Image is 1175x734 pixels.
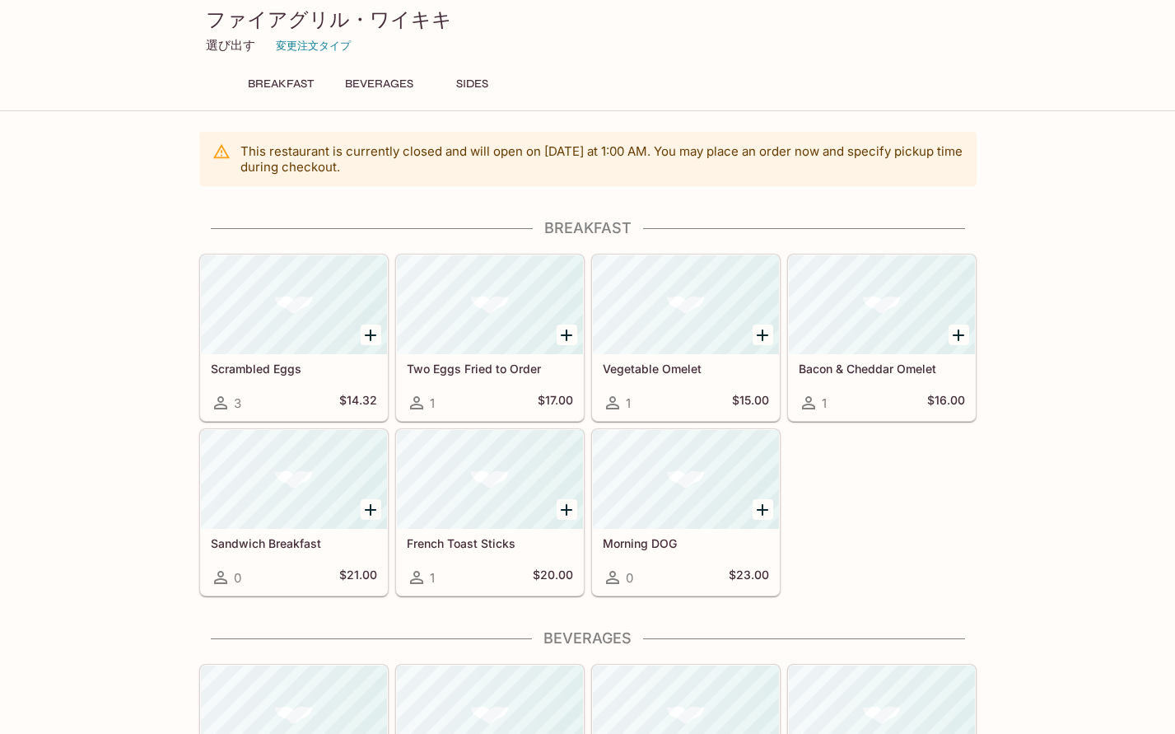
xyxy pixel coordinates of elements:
button: Add Two Eggs Fried to Order [557,325,577,345]
div: Two Eggs Fried to Order [397,255,583,354]
button: Add Sandwich Breakfast [361,499,381,520]
h5: Vegetable Omelet [603,362,769,376]
a: Sandwich Breakfast0$21.00 [200,429,388,596]
font: 選び出す [206,37,255,53]
h4: Breakfast [199,219,977,237]
div: French Toast Sticks [397,430,583,529]
h5: $14.32 [339,393,377,413]
a: Two Eggs Fried to Order1$17.00 [396,255,584,421]
span: 1 [822,395,827,411]
h5: $15.00 [732,393,769,413]
p: This restaurant is currently closed and will open on [DATE] at 1:00 AM . You may place an order n... [240,143,963,175]
span: 1 [626,395,631,411]
span: 1 [430,570,435,586]
h5: Two Eggs Fried to Order [407,362,573,376]
span: 1 [430,395,435,411]
button: Sides [436,72,510,96]
h5: $20.00 [533,568,573,587]
div: Morning DOG [593,430,779,529]
div: Vegetable Omelet [593,255,779,354]
a: Scrambled Eggs3$14.32 [200,255,388,421]
h5: Bacon & Cheddar Omelet [799,362,965,376]
button: Add Bacon & Cheddar Omelet [949,325,969,345]
button: Beverages [336,72,422,96]
div: Sandwich Breakfast [201,430,387,529]
span: 3 [234,395,241,411]
h5: $16.00 [927,393,965,413]
a: French Toast Sticks1$20.00 [396,429,584,596]
button: Add Morning DOG [753,499,773,520]
h5: $21.00 [339,568,377,587]
h5: Sandwich Breakfast [211,536,377,550]
h5: Morning DOG [603,536,769,550]
button: Breakfast [239,72,323,96]
h5: Scrambled Eggs [211,362,377,376]
a: Bacon & Cheddar Omelet1$16.00 [788,255,976,421]
button: Add Scrambled Eggs [361,325,381,345]
h5: $23.00 [729,568,769,587]
span: 0 [626,570,633,586]
div: Bacon & Cheddar Omelet [789,255,975,354]
button: Add Vegetable Omelet [753,325,773,345]
h5: French Toast Sticks [407,536,573,550]
font: 変更注文タイプ [276,39,351,52]
span: 0 [234,570,241,586]
h4: Beverages [199,629,977,648]
button: Add French Toast Sticks [557,499,577,520]
a: Vegetable Omelet1$15.00 [592,255,780,421]
h5: $17.00 [538,393,573,413]
a: Morning DOG0$23.00 [592,429,780,596]
div: Scrambled Eggs [201,255,387,354]
font: ファイアグリル・ワイキキ [206,7,452,31]
button: 変更注文タイプ [268,32,358,58]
